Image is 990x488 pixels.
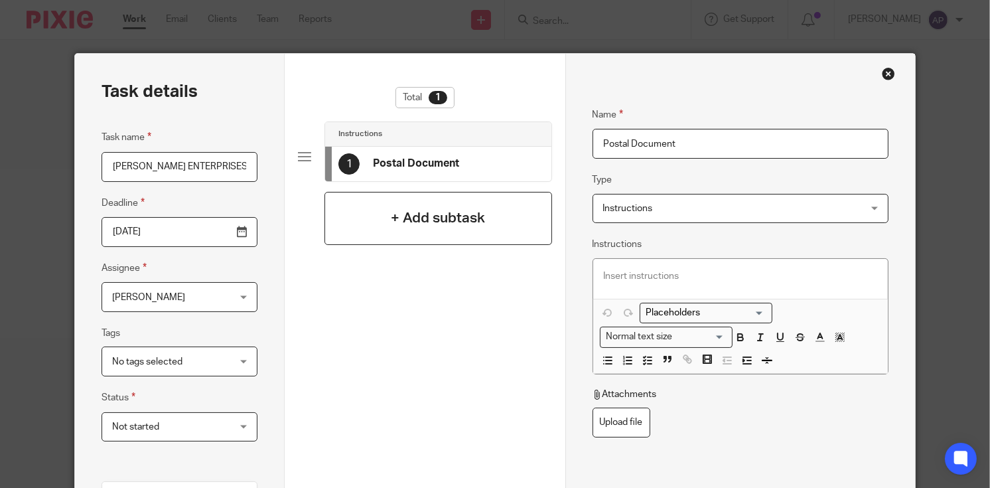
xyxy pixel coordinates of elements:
[102,80,198,103] h2: Task details
[603,204,653,213] span: Instructions
[640,303,772,323] div: Placeholders
[102,390,135,405] label: Status
[429,91,447,104] div: 1
[102,217,258,247] input: Pick a date
[882,67,895,80] div: Close this dialog window
[603,330,675,344] span: Normal text size
[593,408,650,438] label: Upload file
[102,152,258,182] input: Task name
[102,129,151,145] label: Task name
[102,327,120,340] label: Tags
[102,260,147,276] label: Assignee
[593,107,624,122] label: Name
[102,195,145,210] label: Deadline
[676,330,724,344] input: Search for option
[112,422,159,432] span: Not started
[338,153,360,175] div: 1
[338,129,382,139] h4: Instructions
[391,208,485,228] h4: + Add subtask
[600,327,733,347] div: Text styles
[600,327,733,347] div: Search for option
[395,87,455,108] div: Total
[112,357,182,366] span: No tags selected
[373,157,459,171] h4: Postal Document
[593,388,657,401] p: Attachments
[593,173,612,187] label: Type
[640,303,772,323] div: Search for option
[642,306,764,320] input: Search for option
[112,293,185,302] span: [PERSON_NAME]
[593,238,642,251] label: Instructions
